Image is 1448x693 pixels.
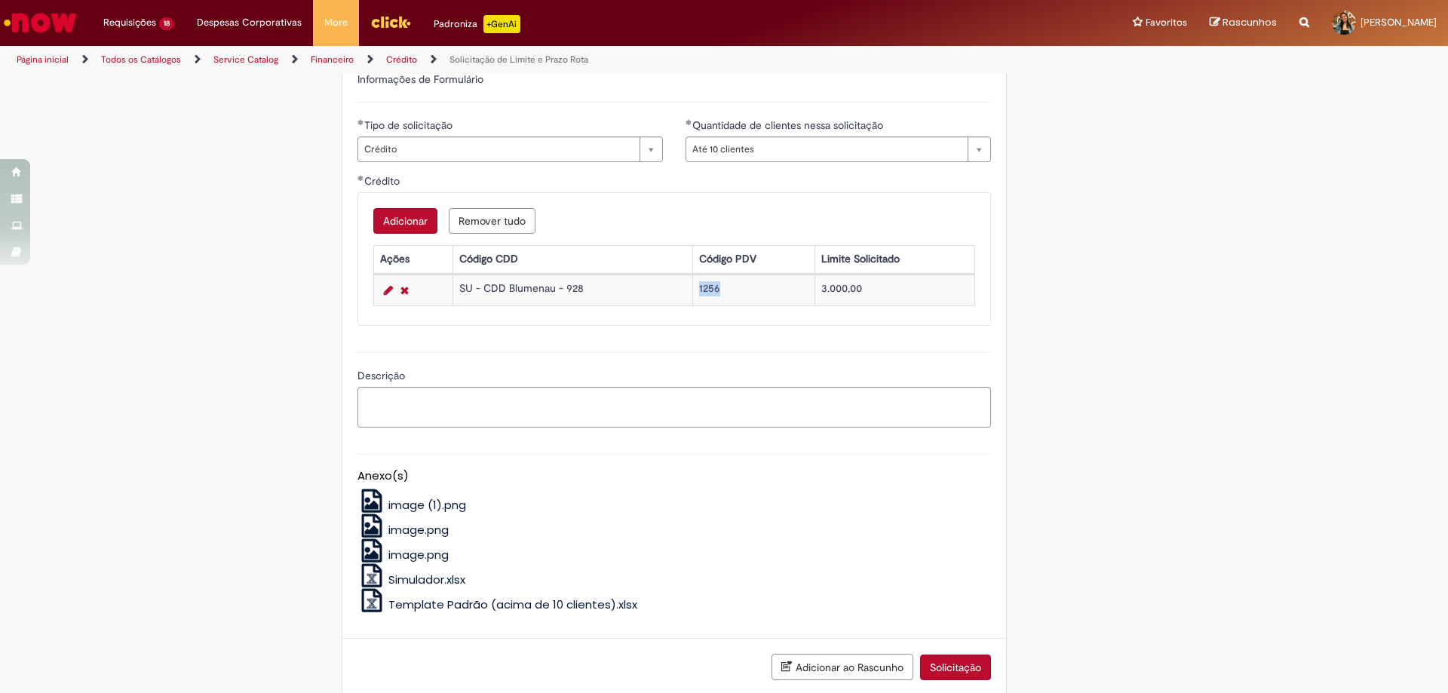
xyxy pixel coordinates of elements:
img: click_logo_yellow_360x200.png [370,11,411,33]
h5: Anexo(s) [357,470,991,483]
td: 1256 [692,274,815,305]
span: Obrigatório Preenchido [686,119,692,125]
a: Editar Linha 1 [380,281,397,299]
th: Ações [373,245,452,273]
a: image.png [357,547,449,563]
span: Rascunhos [1223,15,1277,29]
p: +GenAi [483,15,520,33]
span: Template Padrão (acima de 10 clientes).xlsx [388,596,637,612]
a: Crédito [386,54,417,66]
span: Quantidade de clientes nessa solicitação [692,118,886,132]
a: Simulador.xlsx [357,572,466,587]
span: image (1).png [388,497,466,513]
button: Solicitação [920,655,991,680]
a: Service Catalog [213,54,278,66]
a: Solicitação de Limite e Prazo Rota [449,54,588,66]
a: image.png [357,522,449,538]
span: Crédito [364,174,403,188]
a: Todos os Catálogos [101,54,181,66]
span: [PERSON_NAME] [1361,16,1437,29]
span: image.png [388,522,449,538]
button: Remove all rows for Crédito [449,208,535,234]
a: Remover linha 1 [397,281,413,299]
span: Obrigatório Preenchido [357,119,364,125]
th: Código CDD [452,245,692,273]
span: Obrigatório Preenchido [357,175,364,181]
a: image (1).png [357,497,467,513]
th: Código PDV [692,245,815,273]
span: Crédito [364,137,632,161]
a: Financeiro [311,54,354,66]
span: Favoritos [1146,15,1187,30]
a: Rascunhos [1210,16,1277,30]
span: Até 10 clientes [692,137,960,161]
label: Informações de Formulário [357,72,483,86]
span: 18 [159,17,174,30]
span: More [324,15,348,30]
td: 3.000,00 [815,274,975,305]
th: Limite Solicitado [815,245,975,273]
textarea: Descrição [357,387,991,428]
span: Despesas Corporativas [197,15,302,30]
ul: Trilhas de página [11,46,954,74]
button: Add a row for Crédito [373,208,437,234]
img: ServiceNow [2,8,79,38]
a: Página inicial [17,54,69,66]
button: Adicionar ao Rascunho [772,654,913,680]
span: Tipo de solicitação [364,118,456,132]
td: SU - CDD Blumenau - 928 [452,274,692,305]
a: Template Padrão (acima de 10 clientes).xlsx [357,596,638,612]
span: Simulador.xlsx [388,572,465,587]
div: Padroniza [434,15,520,33]
span: Requisições [103,15,156,30]
span: image.png [388,547,449,563]
span: Descrição [357,369,408,382]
